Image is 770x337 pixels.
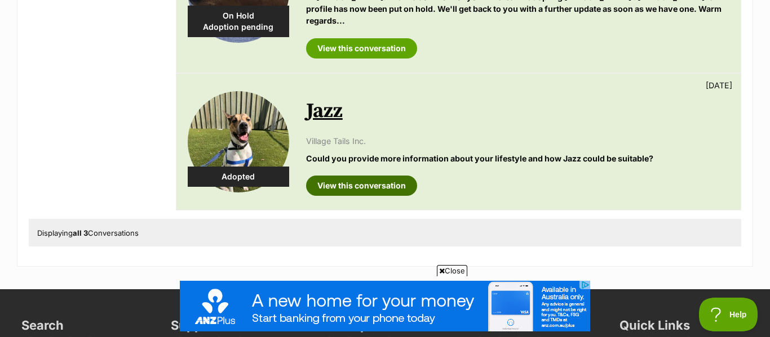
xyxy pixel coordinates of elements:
strong: all 3 [73,228,88,237]
div: Adopted [188,167,289,187]
iframe: Help Scout Beacon - Open [699,298,759,331]
iframe: Advertisement [180,281,590,331]
span: Displaying Conversations [37,228,139,237]
a: Jazz [306,98,343,124]
a: View this conversation [306,176,417,196]
span: Close [437,265,467,276]
img: Jazz [188,91,289,192]
div: On Hold [188,6,289,37]
p: Could you provide more information about your lifestyle and how Jazz could be suitable? [306,152,729,164]
span: Adoption pending [188,21,289,33]
p: Village Tails Inc. [306,135,729,147]
a: View this conversation [306,38,417,59]
p: [DATE] [706,79,732,91]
